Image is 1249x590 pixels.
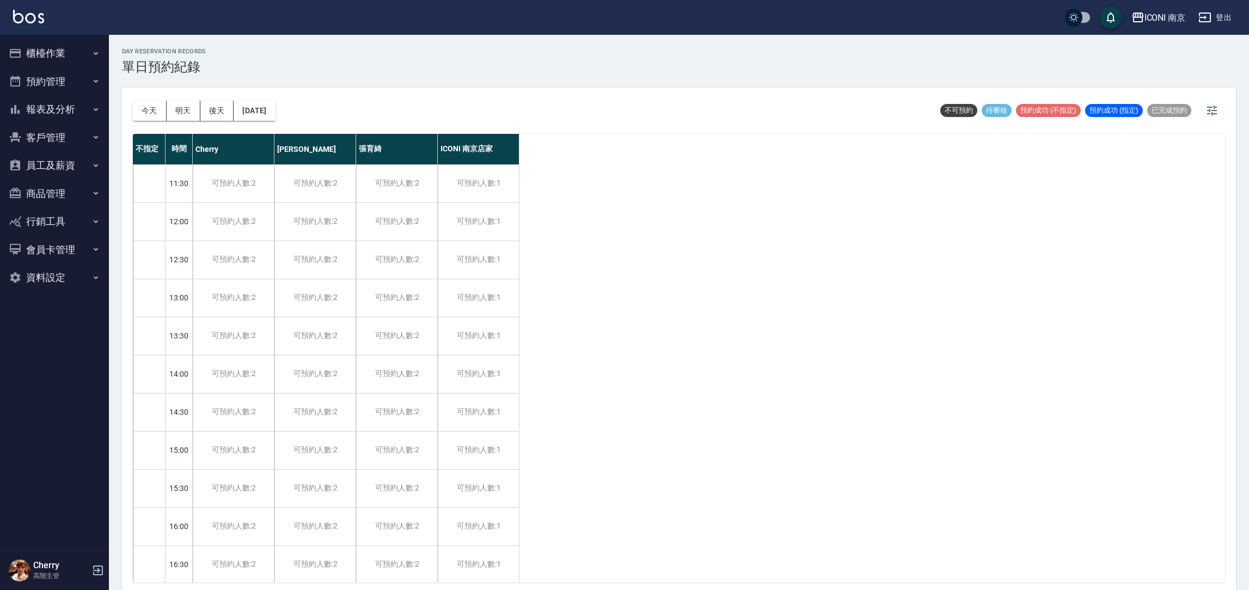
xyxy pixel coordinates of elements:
[166,507,193,545] div: 16:00
[356,203,437,241] div: 可預約人數:2
[33,571,89,581] p: 高階主管
[356,355,437,393] div: 可預約人數:2
[133,101,167,121] button: 今天
[193,546,274,583] div: 可預約人數:2
[193,241,274,279] div: 可預約人數:2
[274,394,356,431] div: 可預約人數:2
[193,134,274,164] div: Cherry
[940,106,977,115] span: 不可預約
[193,203,274,241] div: 可預約人數:2
[1085,106,1143,115] span: 預約成功 (指定)
[356,279,437,317] div: 可預約人數:2
[356,317,437,355] div: 可預約人數:2
[438,134,519,164] div: ICONI 南京店家
[274,355,356,393] div: 可預約人數:2
[133,134,166,164] div: 不指定
[166,202,193,241] div: 12:00
[4,263,105,292] button: 資料設定
[13,10,44,23] img: Logo
[4,39,105,67] button: 櫃檯作業
[166,317,193,355] div: 13:30
[274,241,356,279] div: 可預約人數:2
[4,180,105,208] button: 商品管理
[438,279,519,317] div: 可預約人數:1
[438,470,519,507] div: 可預約人數:1
[356,241,437,279] div: 可預約人數:2
[234,101,275,121] button: [DATE]
[982,106,1012,115] span: 待審核
[356,165,437,202] div: 可預約人數:2
[356,134,438,164] div: 張育綺
[166,134,193,164] div: 時間
[166,355,193,393] div: 14:00
[193,355,274,393] div: 可預約人數:2
[274,546,356,583] div: 可預約人數:2
[166,241,193,279] div: 12:30
[274,165,356,202] div: 可預約人數:2
[166,469,193,507] div: 15:30
[122,59,206,75] h3: 單日預約紀錄
[166,431,193,469] div: 15:00
[167,101,200,121] button: 明天
[356,432,437,469] div: 可預約人數:2
[193,432,274,469] div: 可預約人數:2
[193,279,274,317] div: 可預約人數:2
[4,236,105,264] button: 會員卡管理
[4,95,105,124] button: 報表及分析
[193,394,274,431] div: 可預約人數:2
[193,508,274,545] div: 可預約人數:2
[166,279,193,317] div: 13:00
[200,101,234,121] button: 後天
[274,134,356,164] div: [PERSON_NAME]
[438,317,519,355] div: 可預約人數:1
[193,317,274,355] div: 可預約人數:2
[166,545,193,583] div: 16:30
[4,67,105,96] button: 預約管理
[274,203,356,241] div: 可預約人數:2
[4,207,105,236] button: 行銷工具
[1100,7,1122,28] button: save
[438,241,519,279] div: 可預約人數:1
[438,508,519,545] div: 可預約人數:1
[438,203,519,241] div: 可預約人數:1
[9,560,30,581] img: Person
[356,470,437,507] div: 可預約人數:2
[438,546,519,583] div: 可預約人數:1
[1127,7,1190,29] button: ICONI 南京
[274,508,356,545] div: 可預約人數:2
[356,546,437,583] div: 可預約人數:2
[1144,11,1186,24] div: ICONI 南京
[193,165,274,202] div: 可預約人數:2
[1194,8,1236,28] button: 登出
[274,470,356,507] div: 可預約人數:2
[166,393,193,431] div: 14:30
[166,164,193,202] div: 11:30
[33,560,89,571] h5: Cherry
[122,48,206,55] h2: day Reservation records
[1016,106,1081,115] span: 預約成功 (不指定)
[438,432,519,469] div: 可預約人數:1
[274,279,356,317] div: 可預約人數:2
[356,394,437,431] div: 可預約人數:2
[438,394,519,431] div: 可預約人數:1
[438,165,519,202] div: 可預約人數:1
[274,432,356,469] div: 可預約人數:2
[438,355,519,393] div: 可預約人數:1
[356,508,437,545] div: 可預約人數:2
[274,317,356,355] div: 可預約人數:2
[4,151,105,180] button: 員工及薪資
[4,124,105,152] button: 客戶管理
[193,470,274,507] div: 可預約人數:2
[1147,106,1191,115] span: 已完成預約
